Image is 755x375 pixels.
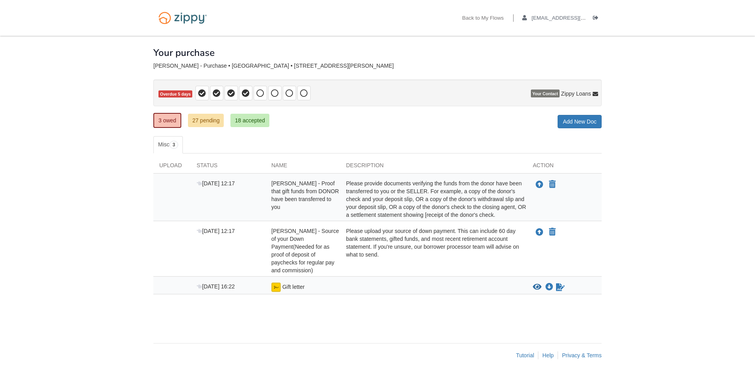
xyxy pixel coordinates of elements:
div: [PERSON_NAME] - Purchase • [GEOGRAPHIC_DATA] • [STREET_ADDRESS][PERSON_NAME] [153,63,602,69]
span: [PERSON_NAME] - Proof that gift funds from DONOR have been transferred to you [271,180,339,210]
span: [DATE] 16:22 [197,283,235,290]
h1: Your purchase [153,48,215,58]
a: edit profile [522,15,622,23]
span: [PERSON_NAME] - Source of your Down Payment(Needed for as proof of deposit of paychecks for regul... [271,228,339,273]
button: Declare Ashley Boley - Proof that gift funds from DONOR have been transferred to you not applicable [548,180,556,189]
a: 18 accepted [230,114,269,127]
button: Upload Ashley Boley - Proof that gift funds from DONOR have been transferred to you [535,179,544,190]
div: Please provide documents verifying the funds from the donor have been transferred to you or the S... [340,179,527,219]
a: Add New Doc [558,115,602,128]
div: Name [265,161,340,173]
a: Back to My Flows [462,15,504,23]
span: [DATE] 12:17 [197,228,235,234]
a: 27 pending [188,114,224,127]
a: 3 owed [153,113,181,128]
span: 3 [169,141,179,149]
span: aaboley88@icloud.com [532,15,622,21]
button: Upload Ashley Boley - Source of your Down Payment(Needed for as proof of deposit of paychecks for... [535,227,544,237]
div: Description [340,161,527,173]
a: Help [542,352,554,358]
a: Download Gift letter [545,284,553,290]
div: Status [191,161,265,173]
a: Log out [593,15,602,23]
button: View Gift letter [533,283,541,291]
img: esign [271,283,281,292]
span: Overdue 5 days [158,91,192,98]
div: Action [527,161,602,173]
button: Declare Ashley Boley - Source of your Down Payment(Needed for as proof of deposit of paychecks fo... [548,227,556,237]
img: Logo [153,8,212,28]
a: Privacy & Terms [562,352,602,358]
a: Misc [153,136,183,153]
span: Zippy Loans [561,90,591,98]
div: Please upload your source of down payment. This can include 60 day bank statements, gifted funds,... [340,227,527,274]
span: [DATE] 12:17 [197,180,235,187]
a: Tutorial [516,352,534,358]
div: Upload [153,161,191,173]
span: Gift letter [282,284,305,290]
span: Your Contact [531,90,560,98]
a: Waiting for your co-borrower to e-sign [555,283,565,292]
